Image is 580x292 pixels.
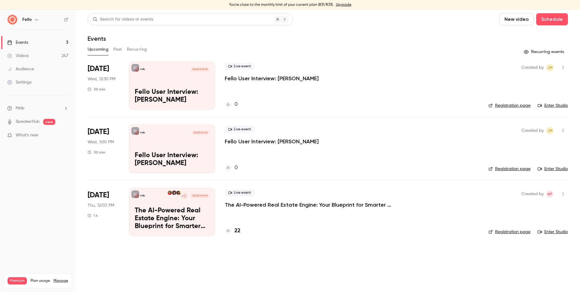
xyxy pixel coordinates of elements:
[16,132,38,138] span: What's new
[127,45,147,54] button: Recurring
[225,63,255,70] span: Live event
[546,127,553,134] span: Jamie Muenchen
[129,125,215,173] a: Fello User Interview: Jay MacklinFello[DATE] 1:00 PMFello User Interview: [PERSON_NAME]
[547,64,553,71] span: JM
[88,150,105,155] div: 30 min
[8,15,17,24] img: Fello
[88,62,119,110] div: Sep 10 Wed, 12:30 PM (America/New York)
[135,152,209,167] p: Fello User Interview: [PERSON_NAME]
[225,75,319,82] a: Fello User Interview: [PERSON_NAME]
[225,201,406,208] a: The AI-Powered Real Estate Engine: Your Blueprint for Smarter Conversions
[88,213,98,218] div: 1 h
[113,45,122,54] button: Past
[234,100,238,109] h4: 0
[7,66,34,72] div: Audience
[234,227,240,235] h4: 22
[88,87,105,92] div: 30 min
[538,229,568,235] a: Enter Studio
[191,67,209,71] span: [DATE] 12:30 PM
[8,277,27,284] span: Premium
[521,190,544,198] span: Created by
[7,79,31,85] div: Settings
[488,229,530,235] a: Registration page
[521,127,544,134] span: Created by
[172,191,176,195] img: Tiffany Bryant Gelzinis
[16,119,40,125] a: SpeakerHub
[547,190,552,198] span: AP
[88,202,114,208] span: Thu, 12:00 PM
[225,189,255,196] span: Live event
[88,35,106,42] h1: Events
[234,164,238,172] h4: 0
[521,47,568,57] button: Recurring events
[192,131,209,135] span: [DATE] 1:00 PM
[191,194,209,198] span: [DATE] 12:00 PM
[88,139,114,145] span: Wed, 1:00 PM
[536,13,568,25] button: Schedule
[88,64,109,74] span: [DATE]
[129,188,215,236] a: The AI-Powered Real Estate Engine: Your Blueprint for Smarter ConversionsFello+2Adam AkerblomTiff...
[16,105,24,111] span: Help
[7,53,29,59] div: Videos
[61,133,68,138] iframe: Noticeable Trigger
[546,64,553,71] span: Jamie Muenchen
[488,166,530,172] a: Registration page
[140,131,145,134] p: Fello
[140,194,145,197] p: Fello
[225,126,255,133] span: Live event
[88,188,119,236] div: Sep 18 Thu, 12:00 PM (America/New York)
[7,105,68,111] li: help-dropdown-opener
[88,76,115,82] span: Wed, 12:30 PM
[7,40,28,46] div: Events
[88,45,108,54] button: Upcoming
[88,190,109,200] span: [DATE]
[225,227,240,235] a: 22
[538,103,568,109] a: Enter Studio
[135,88,209,104] p: Fello User Interview: [PERSON_NAME]
[93,16,153,23] div: Search for videos or events
[546,190,553,198] span: Aayush Panjikar
[225,164,238,172] a: 0
[43,119,55,125] span: new
[168,191,172,195] img: Kerry Kleckner
[336,2,351,7] a: Upgrade
[225,100,238,109] a: 0
[499,13,534,25] button: New video
[31,278,50,283] span: Plan usage
[521,64,544,71] span: Created by
[488,103,530,109] a: Registration page
[53,278,68,283] a: Manage
[225,138,319,145] a: Fello User Interview: [PERSON_NAME]
[135,207,209,230] p: The AI-Powered Real Estate Engine: Your Blueprint for Smarter Conversions
[129,62,215,110] a: Fello User Interview: Shannon Biszantz Fello[DATE] 12:30 PMFello User Interview: [PERSON_NAME]
[538,166,568,172] a: Enter Studio
[140,68,145,71] p: Fello
[176,191,181,195] img: Adam Akerblom
[547,127,553,134] span: JM
[22,17,32,23] h6: Fello
[179,190,189,201] div: +2
[88,127,109,137] span: [DATE]
[88,125,119,173] div: Sep 10 Wed, 1:00 PM (America/New York)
